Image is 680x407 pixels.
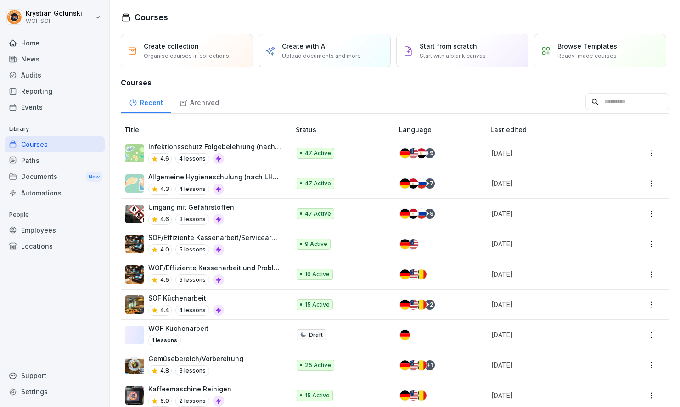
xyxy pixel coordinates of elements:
[175,305,209,316] p: 4 lessons
[160,306,169,314] p: 4.4
[148,233,281,242] p: SOF/Effiziente Kassenarbeit/Servicearbeit und Problemlösungen
[125,174,144,193] img: gxsnf7ygjsfsmxd96jxi4ufn.png
[160,367,169,375] p: 4.8
[5,168,105,185] div: Documents
[148,293,224,303] p: SOF Küchenarbeit
[5,384,105,400] a: Settings
[5,35,105,51] a: Home
[144,41,199,51] p: Create collection
[26,10,82,17] p: Krystian Golunski
[5,368,105,384] div: Support
[305,361,331,369] p: 25 Active
[491,148,612,158] p: [DATE]
[5,222,105,238] a: Employees
[5,99,105,115] a: Events
[5,83,105,99] a: Reporting
[296,125,395,134] p: Status
[171,90,227,113] a: Archived
[491,390,612,400] p: [DATE]
[5,185,105,201] a: Automations
[400,330,410,340] img: de.svg
[144,52,229,60] p: Organise courses in collections
[420,41,477,51] p: Start from scratch
[148,263,281,273] p: WOF/Effiziente Kassenarbeit und Problemlösungen
[408,300,418,310] img: us.svg
[305,270,330,279] p: 16 Active
[175,214,209,225] p: 3 lessons
[5,136,105,152] div: Courses
[175,274,209,285] p: 5 lessons
[491,239,612,249] p: [DATE]
[160,155,169,163] p: 4.6
[490,125,623,134] p: Last edited
[425,209,435,219] div: + 9
[125,265,144,284] img: hylcge7l2zcqk2935eqvc2vv.png
[121,77,669,88] h3: Courses
[400,239,410,249] img: de.svg
[491,269,612,279] p: [DATE]
[175,244,209,255] p: 5 lessons
[175,396,209,407] p: 2 lessons
[408,390,418,401] img: us.svg
[135,11,168,23] h1: Courses
[425,300,435,310] div: + 2
[309,331,323,339] p: Draft
[408,360,418,370] img: us.svg
[125,205,144,223] img: ro33qf0i8ndaw7nkfv0stvse.png
[425,360,435,370] div: + 1
[425,148,435,158] div: + 9
[125,295,144,314] img: tqwtw9r94l6pcd0yz7rr6nlj.png
[160,397,169,405] p: 5.0
[400,178,410,189] img: de.svg
[5,207,105,222] p: People
[160,245,169,254] p: 4.0
[148,202,234,212] p: Umgang mit Gefahrstoffen
[408,148,418,158] img: us.svg
[175,153,209,164] p: 4 lessons
[400,360,410,370] img: de.svg
[26,18,82,24] p: WOF SOF
[305,240,327,248] p: 9 Active
[400,300,410,310] img: de.svg
[5,51,105,67] a: News
[305,301,330,309] p: 15 Active
[160,185,169,193] p: 4.3
[160,215,169,223] p: 4.6
[416,390,427,401] img: ro.svg
[160,276,169,284] p: 4.5
[5,67,105,83] div: Audits
[491,300,612,309] p: [DATE]
[125,235,144,253] img: hylcge7l2zcqk2935eqvc2vv.png
[408,209,418,219] img: eg.svg
[425,178,435,189] div: + 7
[124,125,292,134] p: Title
[416,300,427,310] img: ro.svg
[400,148,410,158] img: de.svg
[416,209,427,219] img: ru.svg
[491,360,612,370] p: [DATE]
[416,269,427,279] img: ro.svg
[125,144,144,162] img: tgff07aey9ahi6f4hltuk21p.png
[148,142,281,151] p: Infektionsschutz Folgebelehrung (nach §43 IfSG)
[125,386,144,405] img: t1sr1n5hoioeeo4igem1edyi.png
[305,179,331,188] p: 47 Active
[416,148,427,158] img: eg.svg
[282,41,327,51] p: Create with AI
[148,384,231,394] p: Kaffeemaschine Reinigen
[408,269,418,279] img: us.svg
[121,90,171,113] div: Recent
[175,365,209,376] p: 3 lessons
[5,122,105,136] p: Library
[5,152,105,168] div: Paths
[491,209,612,218] p: [DATE]
[305,391,330,400] p: 15 Active
[5,238,105,254] a: Locations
